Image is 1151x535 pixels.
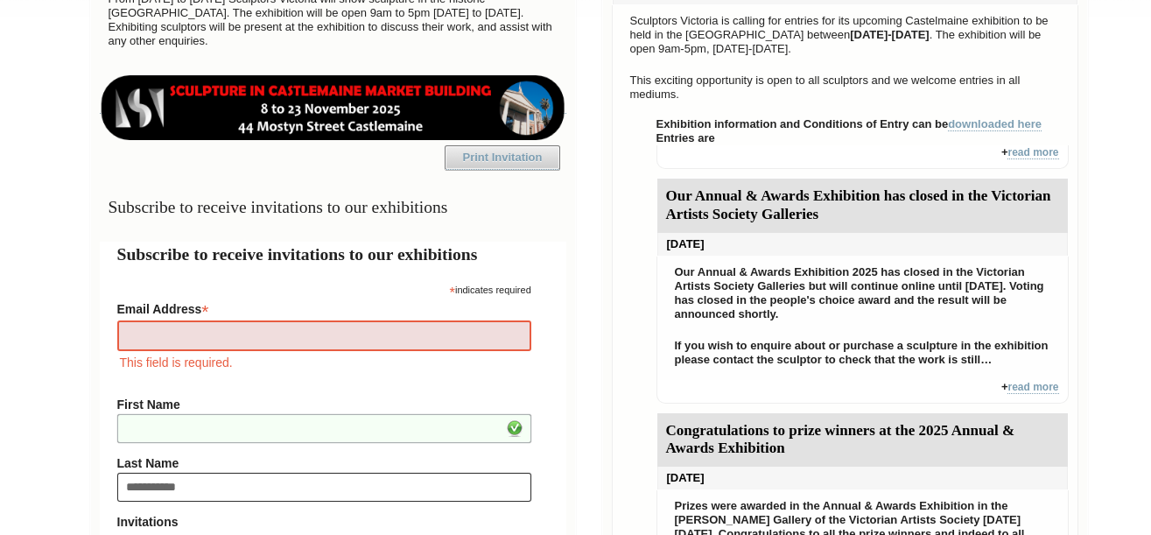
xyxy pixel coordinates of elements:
h2: Subscribe to receive invitations to our exhibitions [117,242,549,267]
a: read more [1007,381,1058,394]
div: [DATE] [657,233,1068,256]
strong: Exhibition information and Conditions of Entry can be [656,117,1042,131]
div: indicates required [117,280,531,297]
img: castlemaine-ldrbd25v2.png [100,75,566,140]
label: Last Name [117,456,531,470]
a: read more [1007,146,1058,159]
div: Congratulations to prize winners at the 2025 Annual & Awards Exhibition [657,413,1068,468]
strong: Invitations [117,515,531,529]
a: downloaded here [948,117,1042,131]
p: Our Annual & Awards Exhibition 2025 has closed in the Victorian Artists Society Galleries but wil... [666,261,1059,326]
div: + [656,380,1069,404]
a: Print Invitation [445,145,560,170]
h3: Subscribe to receive invitations to our exhibitions [100,190,566,224]
p: Sculptors Victoria is calling for entries for its upcoming Castelmaine exhibition to be held in t... [621,10,1069,60]
div: + [656,145,1069,169]
div: [DATE] [657,467,1068,489]
label: Email Address [117,297,531,318]
label: First Name [117,398,531,412]
div: Our Annual & Awards Exhibition has closed in the Victorian Artists Society Galleries [657,179,1068,233]
p: If you wish to enquire about or purchase a sculpture in the exhibition please contact the sculpto... [666,334,1059,371]
p: This exciting opportunity is open to all sculptors and we welcome entries in all mediums. [621,69,1069,106]
strong: [DATE]-[DATE] [850,28,930,41]
div: This field is required. [117,353,531,372]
